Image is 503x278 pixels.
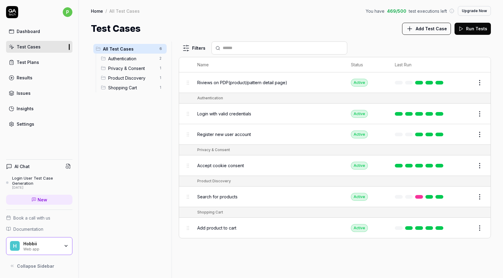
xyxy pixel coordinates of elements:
div: Test Plans [17,59,39,65]
div: Active [351,110,368,118]
div: Hobbii [23,241,60,247]
div: [DATE] [12,186,72,190]
span: Privacy & Consent [108,65,156,71]
th: Last Run [389,57,452,72]
div: Results [17,74,32,81]
div: Drag to reorderProduct Discovery1 [98,73,167,83]
a: Test Cases [6,41,72,53]
span: Login with valid credentials [197,111,251,117]
a: Login User Test Case Generation[DATE] [6,176,72,190]
h1: Test Cases [91,22,141,35]
div: Active [351,79,368,87]
span: Register new user account [197,131,251,137]
a: Book a call with us [6,215,72,221]
tr: Login with valid credentialsActive [179,104,491,124]
span: H [10,241,20,251]
a: Home [91,8,103,14]
span: Shopping Cart [108,84,156,91]
span: Collapse Sidebar [17,263,54,269]
div: Test Cases [17,44,41,50]
span: 6 [157,45,164,52]
span: 469 / 500 [387,8,406,14]
a: Issues [6,87,72,99]
div: All Test Cases [109,8,140,14]
a: Results [6,72,72,84]
span: Documentation [13,226,43,232]
span: 2 [157,55,164,62]
div: Web app [23,246,60,251]
span: 1 [157,84,164,91]
span: Add Test Case [416,25,447,32]
div: Insights [17,105,34,112]
th: Name [191,57,345,72]
a: Dashboard [6,25,72,37]
span: Product Discovery [108,75,156,81]
span: Add product to cart [197,225,236,231]
button: Filters [179,42,209,54]
div: Issues [17,90,31,96]
span: p [63,7,72,17]
div: Login User Test Case Generation [12,176,72,186]
span: Accept cookie consent [197,162,244,169]
span: 1 [157,74,164,81]
tr: Accept cookie consentActive [179,155,491,176]
span: Search for products [197,194,238,200]
tr: Add product to cartActive [179,218,491,238]
span: test executions left [409,8,447,14]
div: Drag to reorderAuthentication2 [98,54,167,63]
button: Run Tests [455,23,491,35]
div: Active [351,224,368,232]
span: You have [366,8,385,14]
div: Shopping Cart [197,210,223,215]
button: Collapse Sidebar [6,260,72,272]
div: Active [351,131,368,138]
div: Drag to reorderShopping Cart1 [98,83,167,92]
div: / [105,8,107,14]
a: New [6,195,72,205]
div: Drag to reorderPrivacy & Consent1 [98,63,167,73]
div: Product Discovery [197,178,231,184]
div: Dashboard [17,28,40,35]
button: Upgrade Now [458,6,491,16]
a: Settings [6,118,72,130]
div: Settings [17,121,34,127]
span: All Test Cases [103,46,156,52]
button: HHobbiiWeb app [6,237,72,255]
span: Book a call with us [13,215,50,221]
div: Active [351,162,368,170]
div: Authentication [197,95,223,101]
span: Authentication [108,55,156,62]
tr: Search for productsActive [179,187,491,207]
a: Test Plans [6,56,72,68]
span: New [38,197,47,203]
tr: Riviews on PDP(product/pattern detail page)Active [179,72,491,93]
a: Insights [6,103,72,114]
h4: AI Chat [15,163,30,170]
th: Status [345,57,389,72]
span: 1 [157,65,164,72]
button: p [63,6,72,18]
tr: Register new user accountActive [179,124,491,145]
div: Active [351,193,368,201]
button: Add Test Case [402,23,451,35]
a: Documentation [6,226,72,232]
div: Privacy & Consent [197,147,230,153]
span: Riviews on PDP(product/pattern detail page) [197,79,287,86]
